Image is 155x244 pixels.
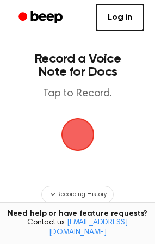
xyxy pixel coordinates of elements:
[20,52,135,78] h1: Record a Voice Note for Docs
[20,87,135,101] p: Tap to Record.
[61,118,94,151] img: Beep Logo
[7,218,148,237] span: Contact us
[96,4,144,31] a: Log in
[57,190,106,199] span: Recording History
[11,7,72,28] a: Beep
[41,186,113,203] button: Recording History
[49,219,128,236] a: [EMAIL_ADDRESS][DOMAIN_NAME]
